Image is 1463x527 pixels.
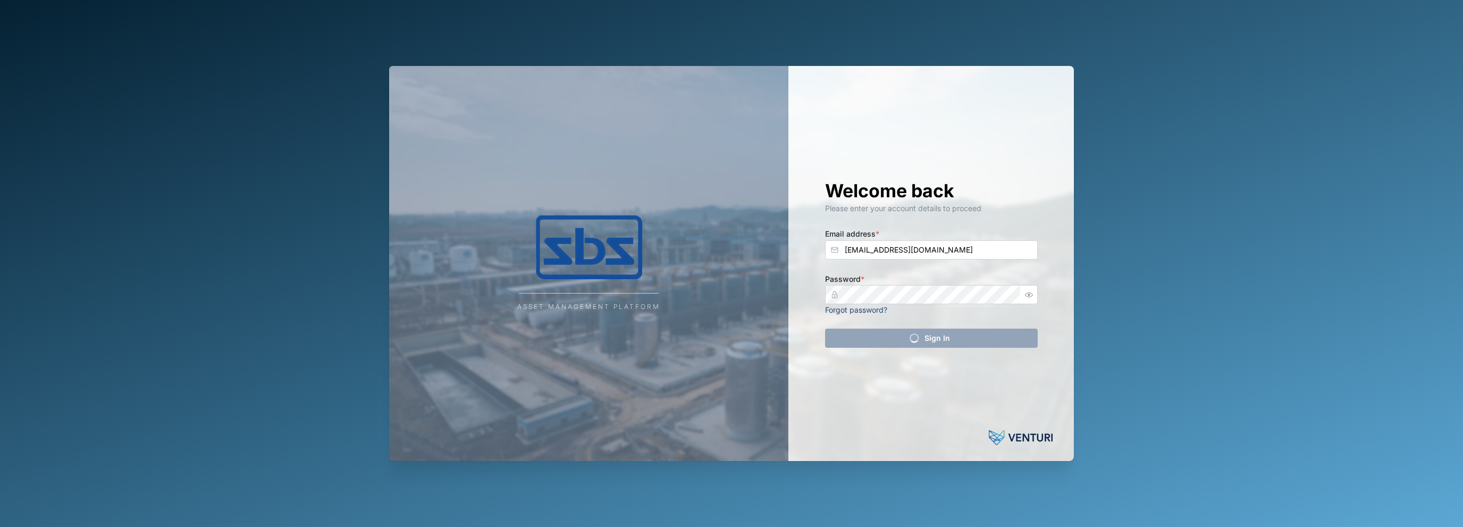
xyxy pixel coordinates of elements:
[825,179,1038,203] h1: Welcome back
[483,215,695,279] img: Company Logo
[517,302,660,312] div: Asset Management Platform
[825,203,1038,214] div: Please enter your account details to proceed
[989,427,1053,448] img: Powered by: Venturi
[825,240,1038,260] input: Enter your email
[825,305,887,314] a: Forgot password?
[825,228,879,240] label: Email address
[825,273,864,285] label: Password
